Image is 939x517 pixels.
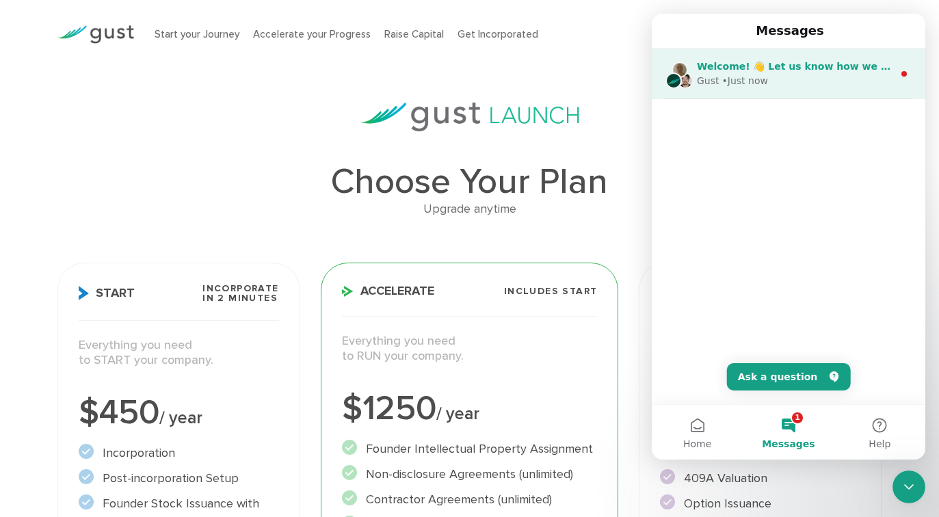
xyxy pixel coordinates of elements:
button: Messages [91,391,182,446]
span: Includes START [504,287,598,296]
iframe: Intercom live chat [652,14,925,460]
div: $1250 [342,392,598,426]
img: Gust Logo [57,25,134,44]
p: Everything you need to START your company. [79,338,279,369]
span: Messages [110,425,163,435]
p: Everything you need to RUN your company. [342,334,598,364]
img: gust-launch-logos.svg [360,103,579,131]
span: Accelerate [342,285,434,297]
span: Welcome! 👋 Let us know how we can help. Are you here to: [45,47,369,58]
a: Start your Journey [155,28,239,40]
a: Raise Capital [384,28,444,40]
div: Gust [45,60,68,75]
li: Founder Intellectual Property Assignment [342,440,598,458]
span: / year [436,403,479,424]
li: Contractor Agreements (unlimited) [342,490,598,509]
li: Non-disclosure Agreements (unlimited) [342,465,598,483]
img: Accelerate Icon [342,286,354,297]
span: Start [79,286,135,300]
h1: Choose Your Plan [57,164,882,200]
li: 409A Valuation [660,469,860,488]
div: Upgrade anytime [57,200,882,220]
li: Post-incorporation Setup [79,469,279,488]
li: Option Issuance [660,494,860,513]
iframe: Intercom live chat [892,470,925,503]
a: Get Incorporated [458,28,538,40]
button: Help [183,391,274,446]
li: Incorporation [79,444,279,462]
button: Ask a question [75,349,199,377]
div: $450 [79,396,279,430]
img: Start Icon X2 [79,286,89,300]
span: / year [159,408,202,428]
a: Accelerate your Progress [253,28,371,40]
span: Home [31,425,59,435]
span: Incorporate in 2 Minutes [202,284,278,303]
div: • Just now [70,60,116,75]
span: Help [217,425,239,435]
